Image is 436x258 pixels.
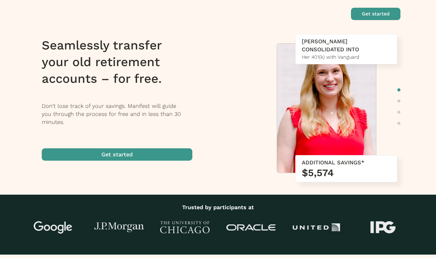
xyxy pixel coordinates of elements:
[42,37,200,87] h1: Seamlessly transfer your old retirement accounts – for free.
[302,53,391,61] div: Her 401(k) with Vanguard
[160,221,210,234] img: University of Chicago
[302,159,391,167] div: ADDITIONAL SAVINGS*
[226,224,276,231] img: Oracle
[302,167,391,179] h3: $5,574
[351,8,400,20] button: Get started
[277,44,376,176] img: Meredith
[28,221,78,234] img: Google
[302,37,391,53] div: [PERSON_NAME] CONSOLIDATED INTO
[42,102,200,126] p: Don’t lose track of your savings. Manifest will guide you through the process for free and in les...
[94,222,144,233] img: J.P Morgan
[42,148,192,161] button: Get started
